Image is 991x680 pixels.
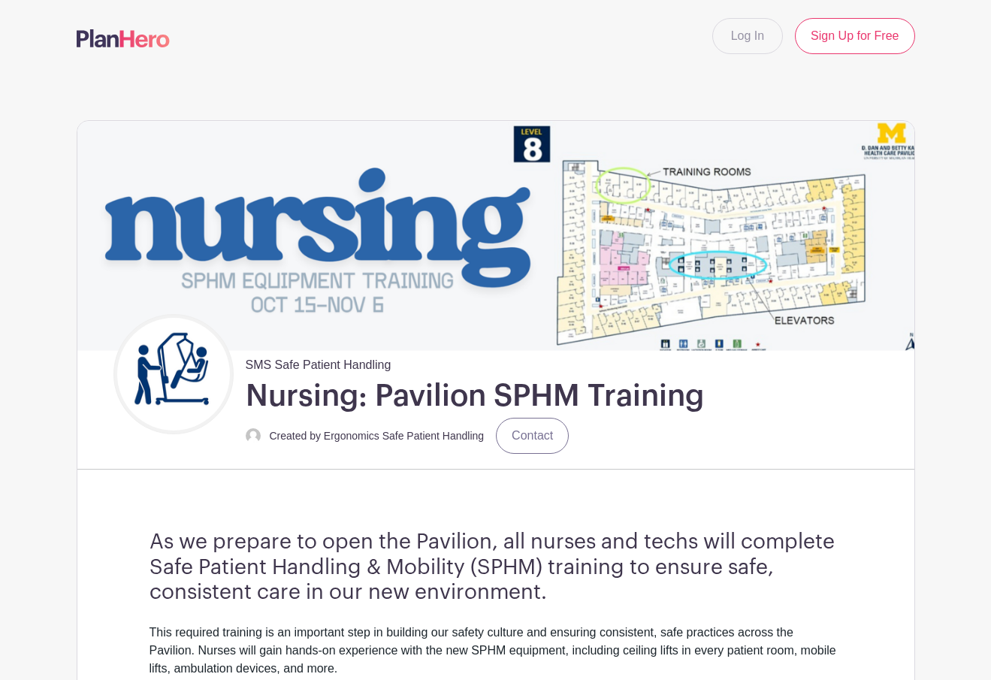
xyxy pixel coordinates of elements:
[77,121,914,350] img: event_banner_9715.png
[496,418,569,454] a: Contact
[712,18,783,54] a: Log In
[246,428,261,443] img: default-ce2991bfa6775e67f084385cd625a349d9dcbb7a52a09fb2fda1e96e2d18dcdb.png
[246,350,391,374] span: SMS Safe Patient Handling
[246,377,704,415] h1: Nursing: Pavilion SPHM Training
[270,430,485,442] small: Created by Ergonomics Safe Patient Handling
[150,530,842,606] h3: As we prepare to open the Pavilion, all nurses and techs will complete Safe Patient Handling & Mo...
[117,318,230,431] img: Untitled%20design.png
[77,29,170,47] img: logo-507f7623f17ff9eddc593b1ce0a138ce2505c220e1c5a4e2b4648c50719b7d32.svg
[795,18,914,54] a: Sign Up for Free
